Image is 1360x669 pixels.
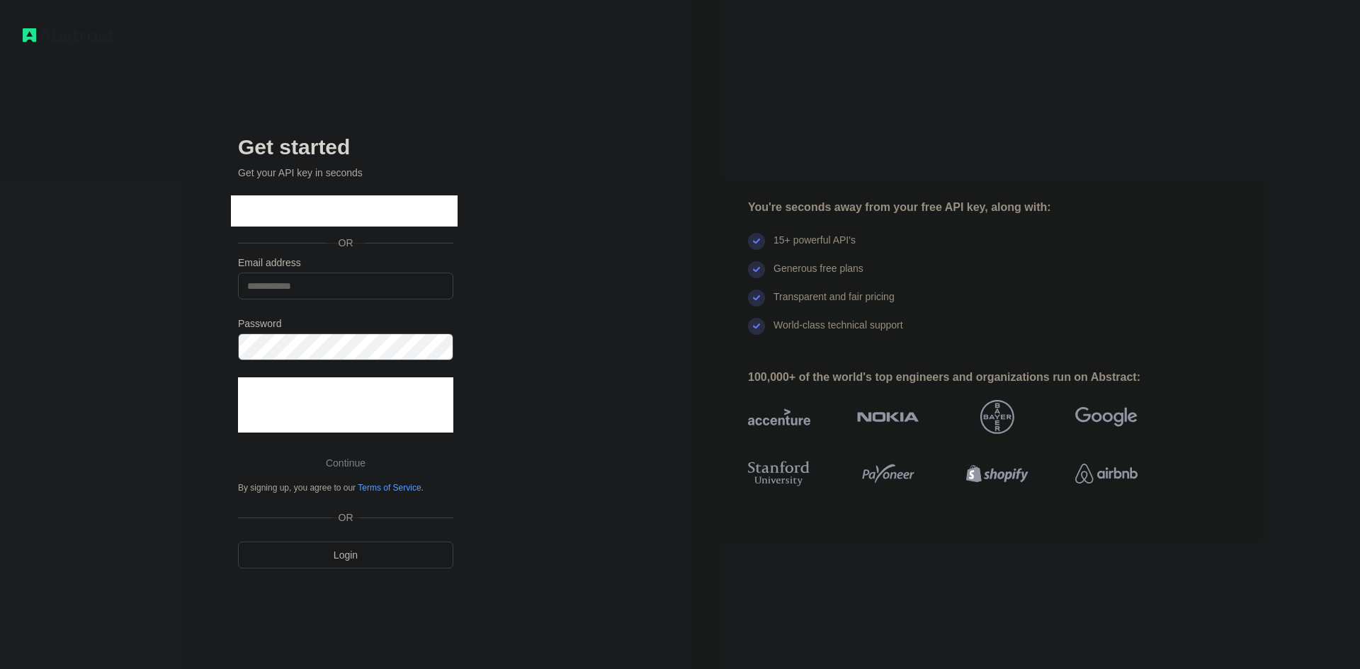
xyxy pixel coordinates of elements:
[857,458,919,489] img: payoneer
[857,400,919,434] img: nokia
[333,510,359,525] span: OR
[238,135,453,160] h2: Get started
[238,450,453,476] button: Continue
[773,233,856,261] div: 15+ powerful API's
[238,482,453,493] div: By signing up, you agree to our .
[773,318,903,346] div: World-class technical support
[327,236,365,250] span: OR
[238,316,453,331] label: Password
[238,377,453,433] iframe: reCAPTCHA
[748,290,765,307] img: check mark
[773,290,895,318] div: Transparent and fair pricing
[238,256,453,270] label: Email address
[238,542,453,568] a: Login
[966,458,1028,489] img: shopify
[980,400,1014,434] img: bayer
[748,458,810,489] img: stanford university
[748,400,810,434] img: accenture
[238,166,453,180] p: Get your API key in seconds
[748,261,765,278] img: check mark
[748,199,1183,216] div: You're seconds away from your free API key, along with:
[1075,400,1138,434] img: google
[231,195,458,227] iframe: Sign in with Google Button
[773,261,863,290] div: Generous free plans
[358,483,421,493] a: Terms of Service
[1075,458,1138,489] img: airbnb
[748,369,1183,386] div: 100,000+ of the world's top engineers and organizations run on Abstract:
[23,28,115,42] img: Workflow
[748,318,765,335] img: check mark
[748,233,765,250] img: check mark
